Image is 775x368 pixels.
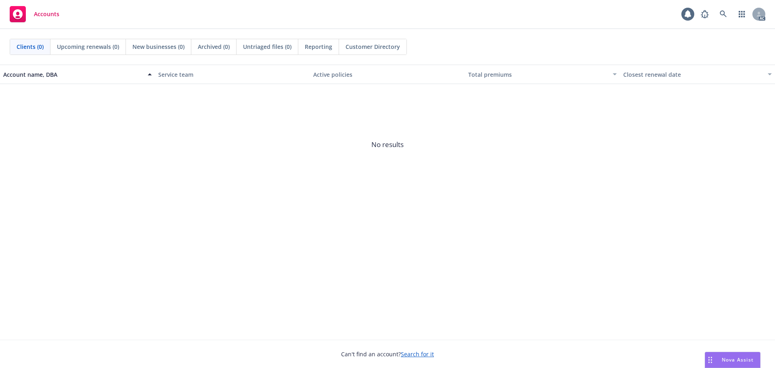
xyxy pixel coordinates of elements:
div: Total premiums [468,70,608,79]
span: New businesses (0) [132,42,184,51]
span: Archived (0) [198,42,230,51]
span: Can't find an account? [341,350,434,358]
button: Service team [155,65,310,84]
span: Nova Assist [722,356,754,363]
span: Upcoming renewals (0) [57,42,119,51]
a: Accounts [6,3,63,25]
a: Switch app [734,6,750,22]
span: Untriaged files (0) [243,42,291,51]
button: Nova Assist [705,352,760,368]
span: Customer Directory [346,42,400,51]
button: Active policies [310,65,465,84]
a: Search for it [401,350,434,358]
div: Service team [158,70,307,79]
button: Total premiums [465,65,620,84]
span: Reporting [305,42,332,51]
a: Report a Bug [697,6,713,22]
div: Account name, DBA [3,70,143,79]
button: Closest renewal date [620,65,775,84]
a: Search [715,6,731,22]
div: Active policies [313,70,462,79]
span: Clients (0) [17,42,44,51]
div: Closest renewal date [623,70,763,79]
span: Accounts [34,11,59,17]
div: Drag to move [705,352,715,368]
